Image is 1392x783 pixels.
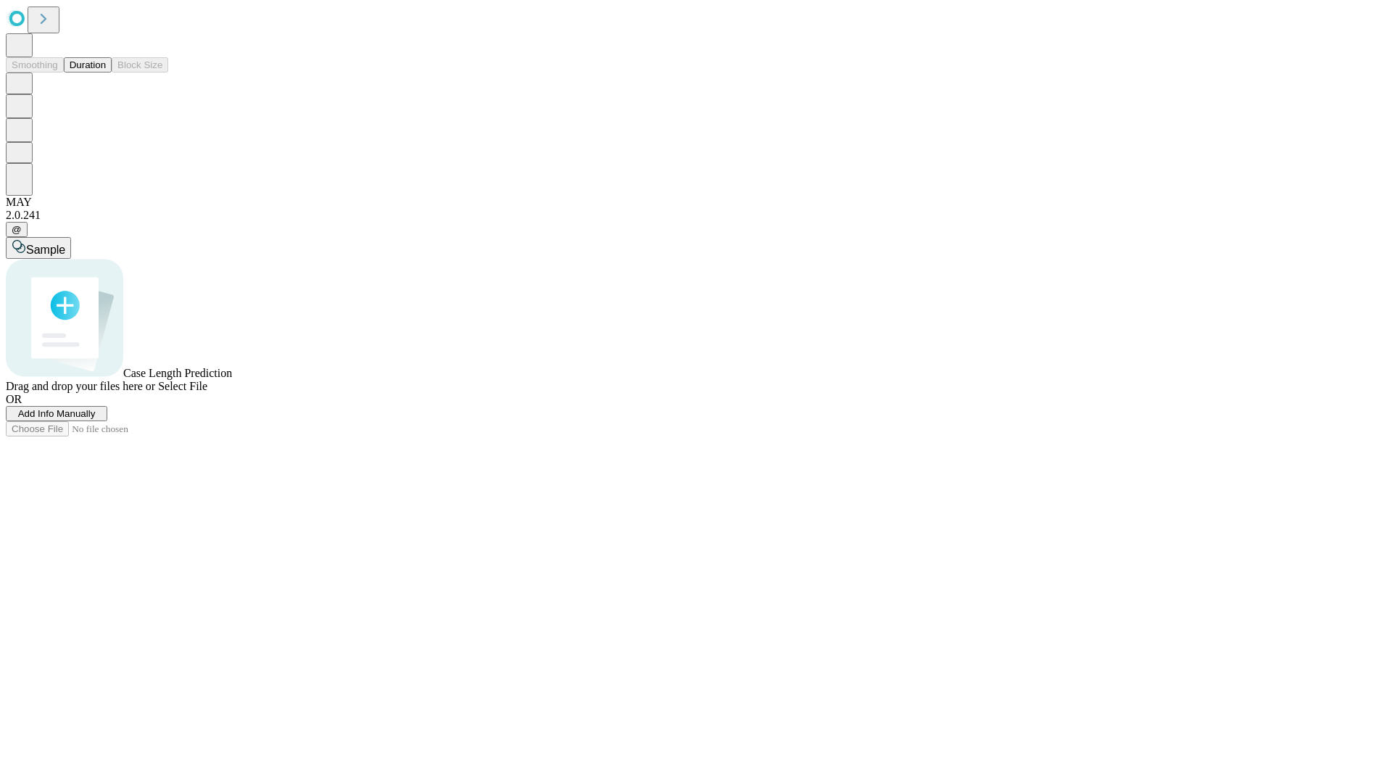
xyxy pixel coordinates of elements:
[6,393,22,405] span: OR
[64,57,112,72] button: Duration
[123,367,232,379] span: Case Length Prediction
[112,57,168,72] button: Block Size
[6,222,28,237] button: @
[6,209,1386,222] div: 2.0.241
[26,244,65,256] span: Sample
[6,237,71,259] button: Sample
[6,57,64,72] button: Smoothing
[18,408,96,419] span: Add Info Manually
[6,196,1386,209] div: MAY
[12,224,22,235] span: @
[6,406,107,421] button: Add Info Manually
[158,380,207,392] span: Select File
[6,380,155,392] span: Drag and drop your files here or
